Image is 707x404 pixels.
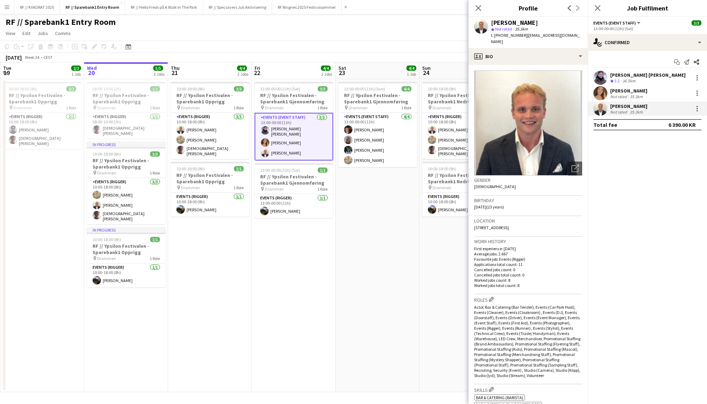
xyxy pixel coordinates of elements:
span: Drammen [97,256,116,261]
a: Comms [52,29,74,38]
span: Wed [87,65,97,71]
span: 1 Role [317,105,328,110]
h3: RF // Ypsilon Festivalen - Sparebank1 Opprigg [87,243,166,255]
span: View [6,30,15,36]
span: t. [PHONE_NUMBER] [491,33,527,38]
h3: Birthday [474,197,582,204]
app-card-role: Events (Rigger)3/310:00-18:00 (8h)[PERSON_NAME][PERSON_NAME][DEMOGRAPHIC_DATA][PERSON_NAME] [422,113,501,159]
span: Drammen [181,185,200,190]
app-card-role: Events (Rigger)3/310:00-18:00 (8h)[PERSON_NAME][PERSON_NAME][DEMOGRAPHIC_DATA][PERSON_NAME] [87,178,166,224]
div: Not rated [610,109,628,115]
span: 2/2 [66,86,76,91]
div: 10:00-18:00 (8h)3/3RF // Ypsilon Festivalen - Sparebank1 Opprigg Drammen1 RoleEvents (Rigger)3/31... [171,82,249,159]
span: 10:00-18:00 (8h) [93,237,121,242]
div: 36.5km [621,78,637,84]
h3: RF // Ypsilon Festivalen - Sparebank1 Nedrigg [422,92,501,105]
span: 4/4 [402,86,411,91]
span: 1/1 [318,167,328,173]
span: 1 Role [234,185,244,190]
app-job-card: 10:00-18:00 (8h)1/1RF // Ypsilon Festivalen - Sparebank1 Nedrigg Drammen1 RoleEvents (Rigger)1/11... [422,162,501,217]
button: RF // Specsavers Juli Aktivisering [203,0,272,14]
span: Jobs [38,30,48,36]
span: Drammen [265,105,284,110]
p: First experience: [DATE] [474,246,582,251]
span: [DATE] (23 years) [474,204,504,210]
span: 1 Role [150,105,160,110]
span: [STREET_ADDRESS] [474,225,509,230]
p: Average jobs: 2.667 [474,251,582,256]
span: Drammen [97,105,116,110]
app-job-card: 08:00-10:00 (2h)1/1RF // Ypsilon Festivalen - Sparebank1 Opprigg Drammen1 RoleEvents (Rigger)1/10... [87,82,166,139]
span: 23 [337,69,346,77]
span: Sat [338,65,346,71]
span: 10:00-18:00 (8h) [428,86,456,91]
span: 1 Role [150,256,160,261]
h3: Job Fulfilment [588,4,707,13]
span: Bar & Catering (Barista) [476,395,523,400]
app-job-card: 10:00-18:00 (8h)1/1RF // Ypsilon Festivalen - Sparebank1 Opprigg Drammen1 RoleEvents (Rigger)1/11... [171,162,249,217]
span: Drammen [13,105,32,110]
app-job-card: 13:00-00:00 (11h) (Sat)1/1RF // Ypsilon Festivalen - Sparebank1 Gjennomføring Drammen1 RoleEvents... [255,163,333,218]
div: Confirmed [588,34,707,51]
img: Crew avatar or photo [474,70,582,176]
h3: RF // Ypsilon Festivalen - Sparebank1 Gjennomføring [338,92,417,105]
a: View [3,29,18,38]
a: Edit [20,29,33,38]
app-job-card: 10:00-18:00 (8h)3/3RF // Ypsilon Festivalen - Sparebank1 Nedrigg Drammen1 RoleEvents (Rigger)3/31... [422,82,501,159]
p: Cancelled jobs total count: 0 [474,272,582,278]
div: [PERSON_NAME] [491,20,538,26]
div: [PERSON_NAME] [610,103,647,109]
span: 1 Role [150,170,160,176]
div: Total fee [593,121,617,128]
div: [DATE] [6,54,22,61]
span: Drammen [265,186,284,192]
span: 1/1 [234,166,244,171]
h3: Work history [474,238,582,245]
span: 10:00-18:00 (8h) [93,151,121,157]
div: Not rated [610,94,628,99]
app-job-card: In progress10:00-18:00 (8h)1/1RF // Ypsilon Festivalen - Sparebank1 Opprigg Drammen1 RoleEvents (... [87,227,166,287]
app-card-role: Events (Rigger)1/110:00-18:00 (8h)[PERSON_NAME] [171,193,249,217]
span: Fri [255,65,260,71]
span: 08:00-10:00 (2h) [93,86,121,91]
span: | [EMAIL_ADDRESS][DOMAIN_NAME] [491,33,580,44]
h3: RF // Ypsilon Festivalen - Sparebank1 Opprigg [87,157,166,170]
p: Worked jobs count: 8 [474,278,582,283]
p: Worked jobs total count: 8 [474,283,582,288]
span: Thu [171,65,180,71]
span: 10:00-18:00 (8h) [176,166,205,171]
span: 3/3 [318,86,328,91]
h3: RF // Ypsilon Festivalen - Sparebank1 Opprigg [3,92,82,105]
span: 20 [86,69,97,77]
h3: RF // Ypsilon Festivalen - Sparebank1 Gjennomføring [255,92,333,105]
h3: RF // Ypsilon Festivalen - Sparebank1 Nedrigg [422,172,501,185]
app-card-role: Events (Event Staff)4/413:00-00:00 (11h)[PERSON_NAME][PERSON_NAME][PERSON_NAME][PERSON_NAME] [338,113,417,167]
span: Drammen [181,105,200,110]
span: 1 Role [234,105,244,110]
span: 13:00-00:00 (11h) (Sat) [260,86,300,91]
span: Drammen [97,170,116,176]
span: 10:00-18:00 (8h) [428,166,456,171]
span: 10:00-18:00 (8h) [9,86,37,91]
h3: RF // Ypsilon Festivalen - Sparebank1 Gjennomføring [255,173,333,186]
div: Open photos pop-in [568,162,582,176]
span: 1 Role [317,186,328,192]
span: [DEMOGRAPHIC_DATA] [474,184,516,189]
app-job-card: 13:00-00:00 (11h) (Sun)4/4RF // Ypsilon Festivalen - Sparebank1 Gjennomføring Drammen1 RoleEvents... [338,82,417,167]
span: 3/3 [692,20,701,26]
span: Week 34 [23,55,41,60]
h3: Location [474,218,582,224]
span: Comms [55,30,71,36]
div: Bio [469,48,588,65]
span: Events (Event Staff) [593,20,636,26]
app-job-card: 13:00-00:00 (11h) (Sat)3/3RF // Ypsilon Festivalen - Sparebank1 Gjennomføring Drammen1 RoleEvents... [255,82,333,160]
span: 3/3 [150,151,160,157]
div: [PERSON_NAME] [PERSON_NAME] [610,72,686,78]
div: 1 Job [72,71,81,77]
app-card-role: Events (Rigger)1/110:00-18:00 (8h)[PERSON_NAME] [422,193,501,217]
span: 21 [170,69,180,77]
span: 13:00-00:00 (11h) (Sat) [260,167,300,173]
